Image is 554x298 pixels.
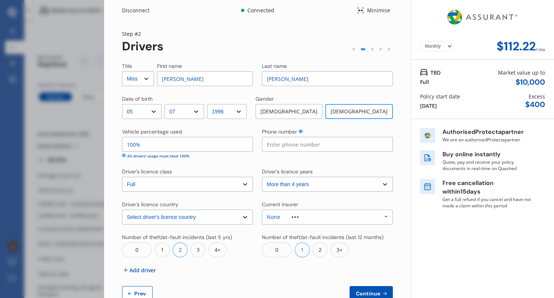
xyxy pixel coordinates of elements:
[122,168,172,175] div: Driver's licence class
[262,233,384,241] div: Number of theft/at-fault incidents (last 12 months)
[122,201,178,208] div: Driver's licence country
[157,62,182,70] div: First name
[122,40,163,53] div: Drivers
[313,242,328,257] div: 2
[246,7,275,14] div: Connected
[256,104,322,119] div: [DEMOGRAPHIC_DATA]
[191,242,206,257] div: 3
[442,159,532,172] p: Quote, pay and receive your policy documents in real-time on Quashed
[122,137,253,152] input: Enter percentage
[155,242,170,257] div: 1
[122,233,232,241] div: Number of theft/at-fault incidents (last 5 yrs)
[442,179,532,196] p: Free cancellation within 15 days
[442,150,532,159] p: Buy online instantly
[262,137,393,152] input: Enter phone number
[442,137,532,143] p: We are an authorised Protecta partner
[420,92,460,100] div: Policy start date
[122,128,182,135] div: Vehicle percentage used
[122,95,153,103] div: Date of birth
[516,78,545,87] div: $ 10,000
[262,242,292,257] div: 0
[157,71,253,86] input: Enter first name
[122,30,163,38] div: Step # 2
[295,242,310,257] div: 1
[442,196,532,209] p: Get a full refund if you cancel and have not made a claim within this period
[420,102,437,110] div: [DATE]
[133,291,148,297] span: Prev
[497,40,536,53] div: $112.22
[525,100,545,109] div: $ 400
[173,242,188,257] div: 2
[127,153,190,159] div: All drivers' usage must total 100%
[420,179,435,194] img: free cancel icon
[292,216,298,218] img: other.81dba5aafe580aa69f38.svg
[122,242,152,257] div: 0
[420,150,435,165] img: buy online icon
[122,7,158,14] div: Disconnect
[209,242,226,257] div: 4+
[445,3,520,31] img: Assurant.png
[267,214,280,220] div: None
[262,128,297,135] div: Phone number
[262,168,313,175] div: Driver's licence years
[498,69,545,76] div: Market value up to
[122,62,132,70] div: Title
[442,128,532,137] p: Authorised Protecta partner
[256,95,274,103] div: Gender
[262,71,393,86] input: Enter last name
[420,128,435,143] img: insurer icon
[354,291,382,297] span: Continue
[529,92,545,100] div: Excess
[420,78,429,86] div: Full
[431,69,441,76] span: TBD
[331,242,348,257] div: 3+
[262,62,287,70] div: Last name
[129,266,156,274] span: Add driver
[262,201,298,208] div: Current insurer
[536,40,545,53] div: / mo
[325,104,393,119] div: [DEMOGRAPHIC_DATA]
[364,7,393,14] div: Minimise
